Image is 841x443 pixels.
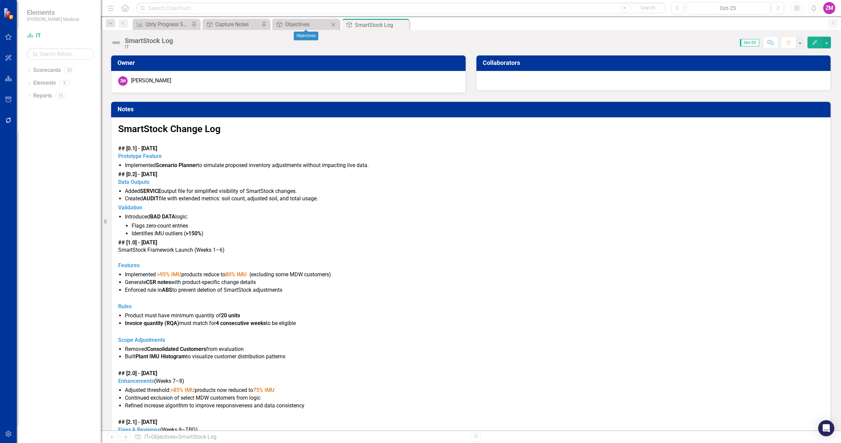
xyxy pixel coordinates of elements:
li: e eligible [125,320,824,327]
li: Implemented products reduce to (excluding some MDW customers) [125,271,824,279]
strong: Plant IMU Histogram [136,353,186,360]
span: Created file with extended metrics: soil count, adjusted soil, and total usage. [125,195,318,202]
span: Product must have minimum quantity of [125,312,240,319]
strong: Features [118,262,140,269]
span: Elements [27,8,79,16]
div: (Weeks 7–8) [118,377,824,385]
li: Adjusted threshold: products now reduced to [125,387,824,394]
strong: ## [2.1] - [DATE] [118,419,157,425]
strong: consecutive weeks [220,320,266,326]
a: Objectives [151,434,176,440]
a: Elements [33,79,56,87]
div: ZM [118,76,128,86]
h3: Owner [118,59,462,66]
strong: ## [0.1] - [DATE] [118,145,157,152]
a: Reports [33,92,52,100]
strong: CSR notes [146,279,171,285]
strong: ## [0.2] - [DATE] [118,171,157,177]
span: Implemented to simulate proposed inventory adjustments without impacting live data. [125,162,369,168]
span: Added output file for simplified visibility of SmartStock changes. [125,188,297,194]
div: Oct-25 [688,4,768,12]
span: Enforced rule in to prevent deletion of SmartStock adjustments [125,287,282,293]
img: Not Defined [111,37,122,48]
input: Search Below... [27,48,94,60]
button: ZM [823,2,835,14]
strong: ## [1.0] - [DATE] [118,239,157,246]
a: IT [27,32,94,40]
img: ClearPoint Strategy [3,7,15,19]
div: 6 [59,80,70,86]
div: 32 [64,68,75,73]
strong: AUDIT [143,195,159,202]
a: Objectives [274,20,329,29]
a: Capture Notes [204,20,260,29]
strong: Consolidated Customers [147,346,206,352]
span: Oct-25 [740,39,759,46]
div: Qtrly Progress Survey of New Technology to Enable the Strategy (% 9/10) [145,20,190,29]
h3: Notes [118,106,827,113]
div: [PERSON_NAME] [131,77,171,85]
strong: Invoice quantity (RQA) [125,320,179,326]
span: Search [641,5,655,10]
strong: Validation [118,204,142,211]
div: Capture Notes [215,20,260,29]
strong: >85% IMU [171,387,195,393]
strong: Enhancements [118,378,154,384]
strong: Prototype Feature [118,153,162,159]
strong: Fixes & Revisions [118,427,160,433]
a: Qtrly Progress Survey of New Technology to Enable the Strategy (% 9/10) [134,20,190,29]
strong: ABS [162,287,172,293]
strong: ## [2.0] - [DATE] [118,370,157,376]
strong: Scenario Planner [156,162,197,168]
div: SmartStock Log [355,21,408,29]
small: [PERSON_NAME] Medical [27,16,79,22]
h3: Collaborators [483,59,827,66]
strong: Data Outputs [118,179,149,185]
strong: SmartStock Change Log [118,123,221,134]
span: must match for to b [125,320,275,326]
span: Generate with product-specific change details [125,279,256,285]
div: Open Intercom Messenger [818,420,834,436]
span: Introduced logic: [125,213,188,220]
strong: 20 units [221,312,240,319]
span: Rules [118,303,132,310]
a: IT [144,434,148,440]
div: SmartStock Log [125,37,173,44]
strong: BAD DATA [150,213,175,220]
span: Identifies IMU outliers ( ) [132,230,203,237]
strong: SERVICE [140,188,161,194]
li: Continued exclusion of select MDW customers from logic [125,394,824,402]
li: Removed from evaluation [125,346,824,353]
strong: Scope Adjustments [118,337,165,343]
div: Objectives [285,20,329,29]
span: 80% IMU [225,271,247,278]
strong: 75% IMU [253,387,275,393]
li: Built to visualize customer distribution patterns [125,353,824,361]
div: SmartStock Log [178,434,217,440]
a: Scorecards [33,67,61,74]
div: SmartStock Framework Launch (Weeks 1–6) [118,246,824,254]
div: Objectives [294,32,318,40]
span: Flags zero-count entries [132,223,188,229]
strong: 4 [216,320,219,326]
div: » » [135,433,466,441]
input: Search ClearPoint... [136,2,666,14]
div: IT [125,44,173,49]
strong: >150% [186,230,201,237]
li: Refined increase algorithm to improve responsiveness and data consistency [125,402,824,410]
button: Search [631,3,665,13]
button: Oct-25 [686,2,770,14]
div: (Weeks 9–TBD) [118,426,824,434]
div: 15 [55,93,66,98]
span: >95% IMU [157,271,181,278]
